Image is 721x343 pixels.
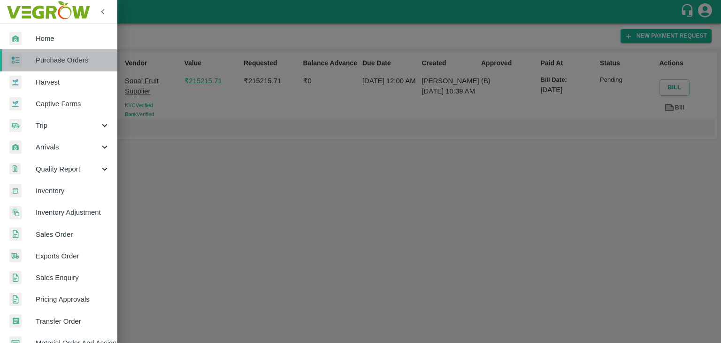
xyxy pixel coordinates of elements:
[36,273,110,283] span: Sales Enquiry
[36,251,110,261] span: Exports Order
[9,32,22,46] img: whArrival
[36,294,110,304] span: Pricing Approvals
[9,227,22,241] img: sales
[9,184,22,198] img: whInventory
[9,140,22,154] img: whArrival
[9,271,22,285] img: sales
[36,55,110,65] span: Purchase Orders
[36,164,100,174] span: Quality Report
[9,293,22,306] img: sales
[36,186,110,196] span: Inventory
[36,77,110,87] span: Harvest
[36,33,110,44] span: Home
[9,314,22,328] img: whTransfer
[9,75,22,89] img: harvest
[9,119,22,133] img: delivery
[36,120,100,131] span: Trip
[36,207,110,218] span: Inventory Adjustment
[9,97,22,111] img: harvest
[9,54,22,67] img: reciept
[9,206,22,219] img: inventory
[36,142,100,152] span: Arrivals
[9,249,22,263] img: shipments
[9,163,21,175] img: qualityReport
[36,316,110,327] span: Transfer Order
[36,229,110,240] span: Sales Order
[36,99,110,109] span: Captive Farms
